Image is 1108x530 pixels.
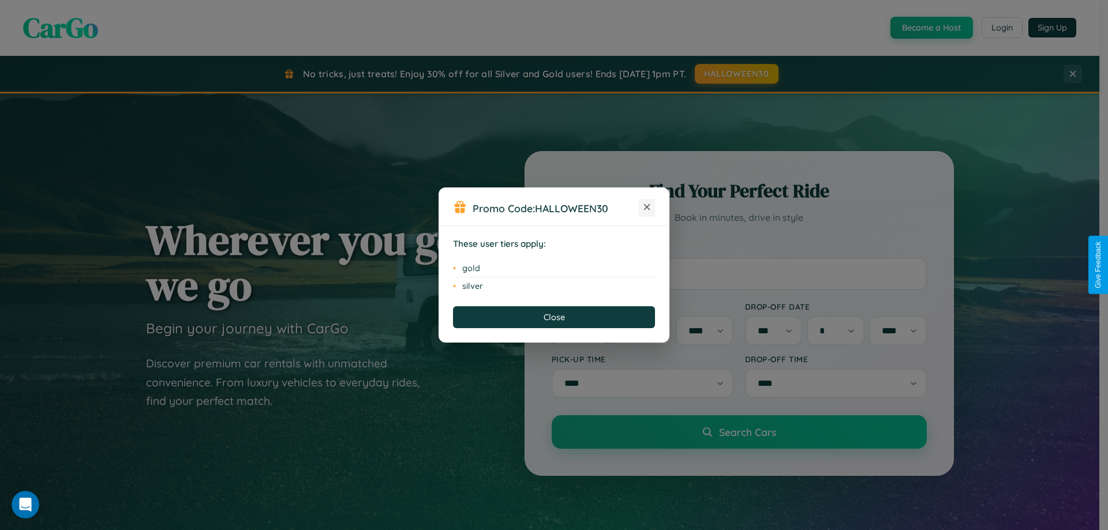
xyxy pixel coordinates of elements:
[453,260,655,277] li: gold
[453,238,546,249] strong: These user tiers apply:
[12,491,39,518] iframe: Intercom live chat
[535,202,608,215] b: HALLOWEEN30
[453,277,655,295] li: silver
[453,306,655,328] button: Close
[1094,242,1102,288] div: Give Feedback
[473,202,639,215] h3: Promo Code:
